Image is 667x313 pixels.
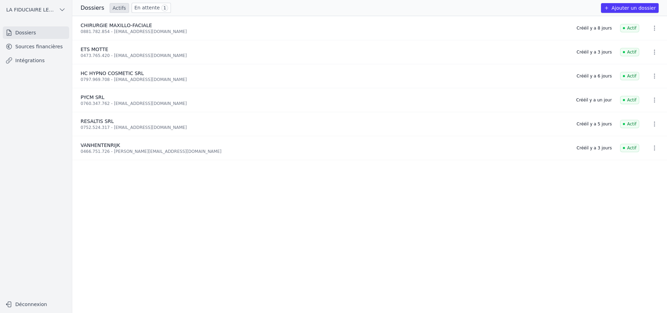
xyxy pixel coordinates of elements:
span: Actif [620,72,639,80]
span: HC HYPNO COSMETIC SRL [81,71,144,76]
div: Créé il y a 6 jours [577,73,612,79]
div: 0760.347.762 - [EMAIL_ADDRESS][DOMAIN_NAME] [81,101,568,106]
div: 0881.782.854 - [EMAIL_ADDRESS][DOMAIN_NAME] [81,29,568,34]
span: Actif [620,96,639,104]
a: Actifs [110,3,129,13]
span: Actif [620,24,639,32]
a: Intégrations [3,54,69,67]
div: Créé il y a 3 jours [577,49,612,55]
span: ETS MOTTE [81,47,108,52]
button: Ajouter un dossier [601,3,659,13]
span: Actif [620,144,639,152]
div: Créé il y a 5 jours [577,121,612,127]
button: Déconnexion [3,299,69,310]
span: LA FIDUCIAIRE LEMAIRE SA [6,6,56,13]
div: 0466.751.726 - [PERSON_NAME][EMAIL_ADDRESS][DOMAIN_NAME] [81,149,568,154]
span: CHIRURGIE MAXILLO-FACIALE [81,23,152,28]
button: LA FIDUCIAIRE LEMAIRE SA [3,4,69,15]
span: PYCM SRL [81,94,105,100]
div: 0752.524.317 - [EMAIL_ADDRESS][DOMAIN_NAME] [81,125,568,130]
span: 1 [161,5,168,11]
a: Dossiers [3,26,69,39]
span: RESALTIS SRL [81,118,114,124]
div: Créé il y a un jour [576,97,612,103]
a: Sources financières [3,40,69,53]
div: Créé il y a 8 jours [577,25,612,31]
span: Actif [620,120,639,128]
h3: Dossiers [81,4,104,12]
div: 0797.969.708 - [EMAIL_ADDRESS][DOMAIN_NAME] [81,77,568,82]
span: Actif [620,48,639,56]
div: Créé il y a 3 jours [577,145,612,151]
a: En attente 1 [132,3,171,13]
span: VANHENTENRIJK [81,142,120,148]
div: 0473.765.420 - [EMAIL_ADDRESS][DOMAIN_NAME] [81,53,568,58]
